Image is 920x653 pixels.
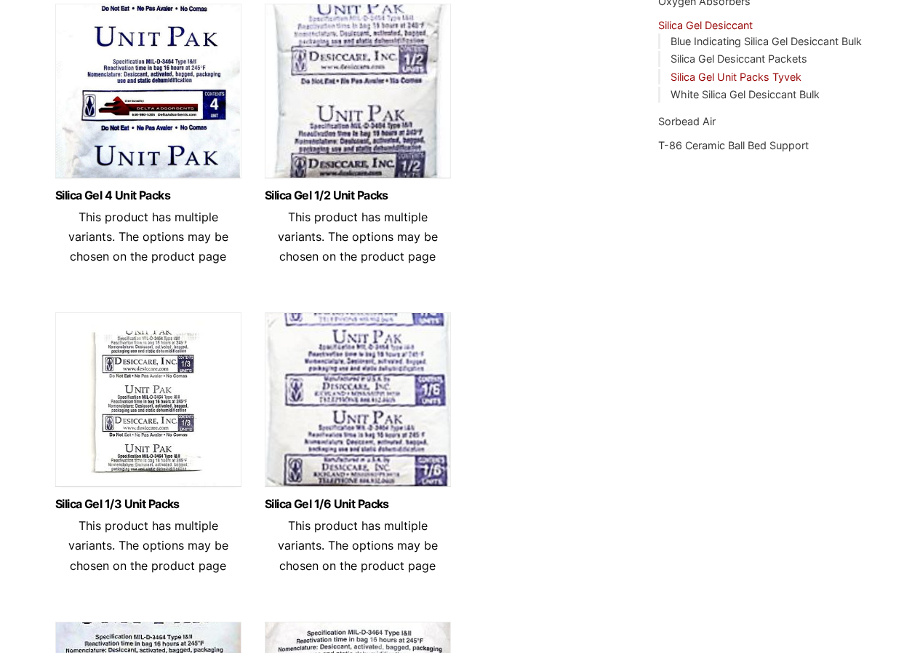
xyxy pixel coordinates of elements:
a: Blue Indicating Silica Gel Desiccant Bulk [671,35,862,47]
span: This product has multiple variants. The options may be chosen on the product page [68,210,228,264]
a: Silica Gel Desiccant Packets [671,52,807,65]
a: Silica Gel 1/6 Unit Packs [265,498,451,510]
a: T-86 Ceramic Ball Bed Support [658,139,809,151]
a: Silica Gel Desiccant [658,19,753,31]
a: Silica Gel Unit Packs Tyvek [671,71,801,83]
span: This product has multiple variants. The options may be chosen on the product page [278,210,438,264]
a: Silica Gel 4 Unit Packs [55,189,241,202]
span: This product has multiple variants. The options may be chosen on the product page [68,518,228,572]
a: Silica Gel 1/2 Unit Packs [265,189,451,202]
a: Silica Gel 1/3 Unit Packs [55,498,241,510]
a: White Silica Gel Desiccant Bulk [671,88,820,100]
a: Sorbead Air [658,115,716,127]
span: This product has multiple variants. The options may be chosen on the product page [278,518,438,572]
